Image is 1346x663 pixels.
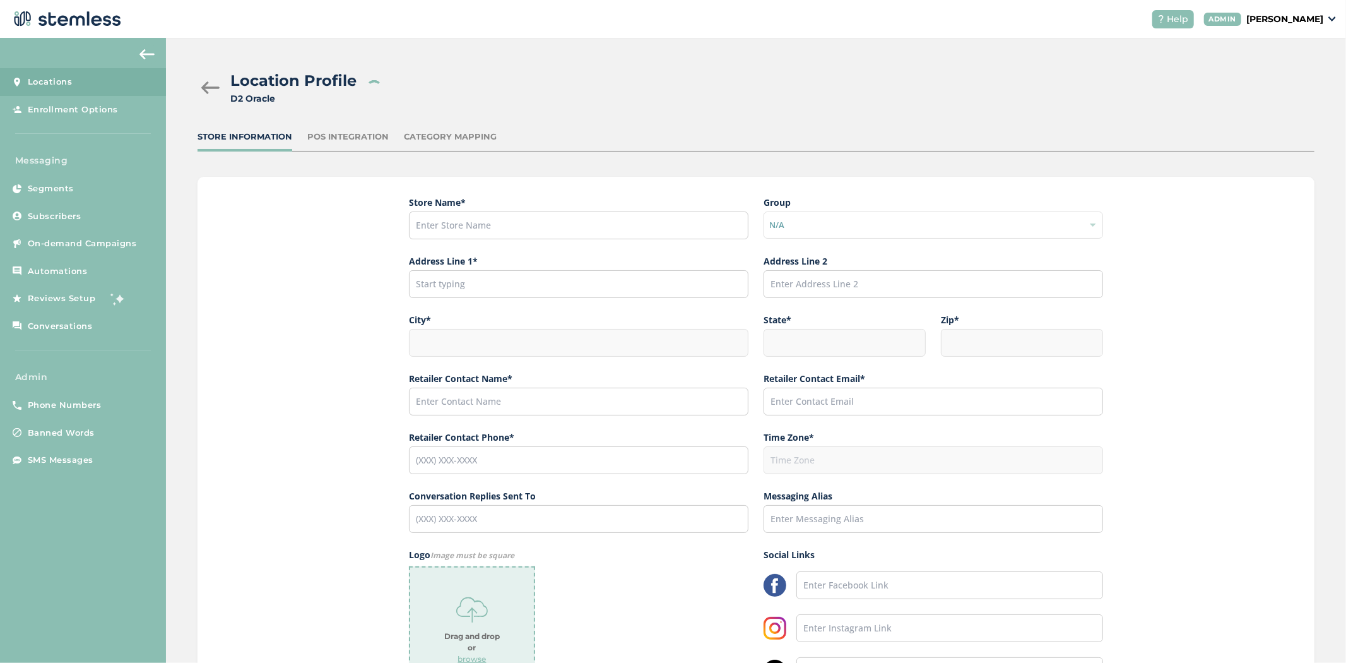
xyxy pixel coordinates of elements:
label: Messaging Alias [764,489,1103,503]
img: glitter-stars-b7820f95.gif [105,286,131,311]
img: logo-dark-0685b13c.svg [10,6,121,32]
span: Automations [28,265,88,278]
span: SMS Messages [28,454,93,467]
img: icon-upload-85c7ce17.svg [456,594,488,626]
input: Enter Messaging Alias [764,505,1103,533]
iframe: Chat Widget [1283,602,1346,663]
p: [PERSON_NAME] [1246,13,1323,26]
img: icon-help-white-03924b79.svg [1157,15,1165,23]
label: Group [764,196,1103,209]
h2: Location Profile [230,69,357,92]
span: Reviews Setup [28,292,96,305]
img: 8YMpSc0wJVRgAAAABJRU5ErkJggg== [764,617,786,640]
img: LzgAAAAASUVORK5CYII= [764,574,786,597]
input: Enter Address Line 2 [764,270,1103,298]
label: Retailer Contact Name [409,372,748,385]
div: Store Information [198,131,292,143]
label: Conversation Replies Sent To [409,489,748,503]
span: Help [1167,13,1189,26]
label: Time Zone [764,431,1103,444]
div: D2 Oracle [230,92,357,105]
label: State [764,313,926,326]
span: On-demand Campaigns [28,237,137,250]
label: Zip [941,313,1103,326]
span: Phone Numbers [28,399,102,412]
input: Enter Contact Name [409,388,748,415]
span: Conversations [28,320,93,333]
label: Address Line 2 [764,254,1103,268]
div: POS Integration [307,131,389,143]
input: Start typing [409,270,748,298]
span: Segments [28,182,74,195]
input: Enter Facebook Link [796,571,1103,599]
span: Banned Words [28,427,95,439]
input: (XXX) XXX-XXXX [409,505,748,533]
label: Social Links [764,548,1103,561]
strong: Drag and drop or [444,631,500,654]
div: ADMIN [1204,13,1242,26]
label: City [409,313,748,326]
input: Enter Store Name [409,212,748,239]
span: Subscribers [28,210,81,223]
input: Enter Contact Email [764,388,1103,415]
span: Locations [28,76,73,88]
label: Address Line 1* [409,254,748,268]
label: Retailer Contact Phone* [409,431,748,444]
span: Enrollment Options [28,104,118,116]
img: icon-arrow-back-accent-c549486e.svg [139,49,155,59]
img: icon_down-arrow-small-66adaf34.svg [1328,16,1336,21]
span: Image must be square [430,550,514,561]
label: Retailer Contact Email [764,372,1103,385]
label: Store Name [409,196,748,209]
input: Enter Instagram Link [796,614,1103,642]
div: Category Mapping [404,131,497,143]
input: (XXX) XXX-XXXX [409,446,748,474]
label: Logo [409,548,748,561]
